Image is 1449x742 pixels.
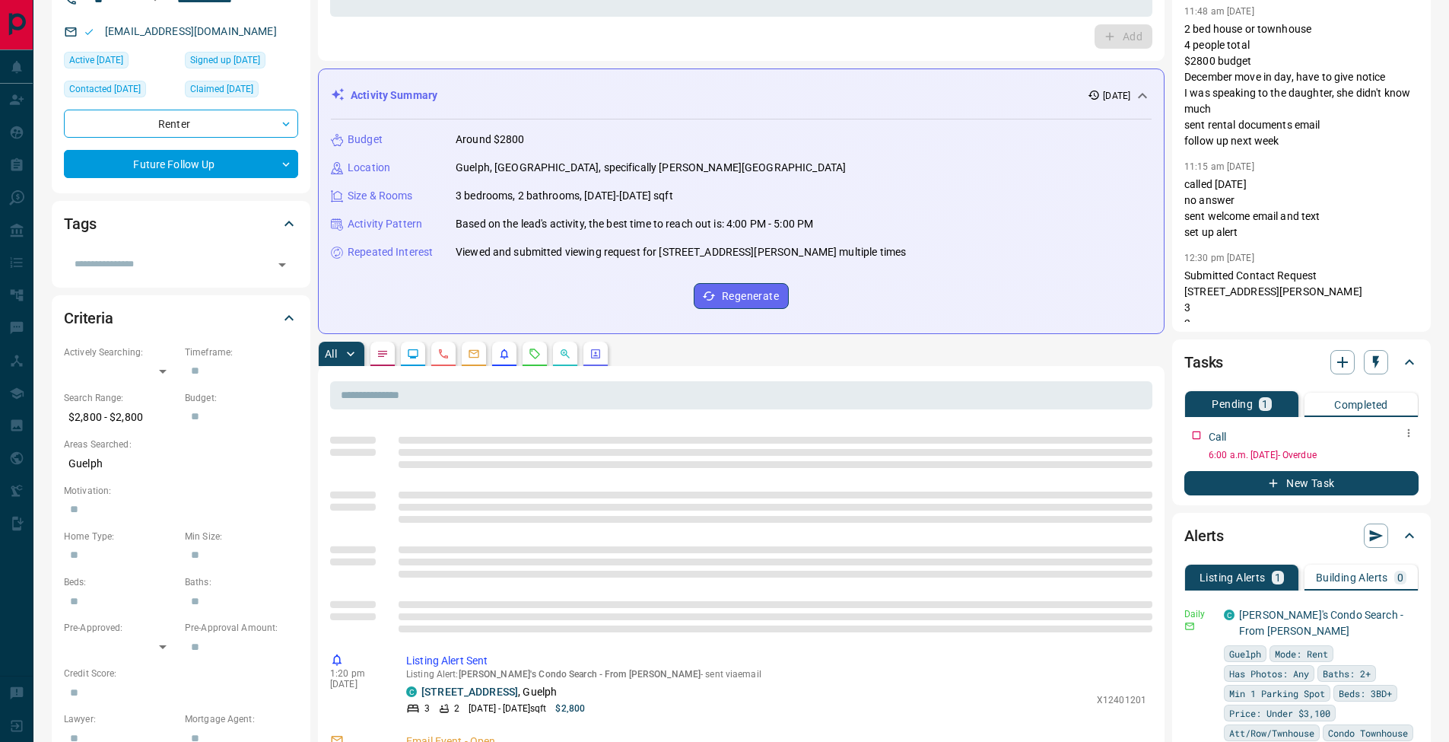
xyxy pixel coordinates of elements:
[64,205,298,242] div: Tags
[456,132,525,148] p: Around $2800
[105,25,277,37] a: [EMAIL_ADDRESS][DOMAIN_NAME]
[272,254,293,275] button: Open
[421,686,518,698] a: [STREET_ADDRESS]
[348,188,413,204] p: Size & Rooms
[589,348,602,360] svg: Agent Actions
[694,283,789,309] button: Regenerate
[64,81,177,102] div: Tue Sep 09 2025
[64,712,177,726] p: Lawyer:
[1328,725,1408,740] span: Condo Townhouse
[559,348,571,360] svg: Opportunities
[1209,429,1227,445] p: Call
[69,53,123,68] span: Active [DATE]
[406,653,1146,669] p: Listing Alert Sent
[406,669,1146,680] p: Listing Alert : - sent via email
[1103,89,1130,103] p: [DATE]
[1229,725,1314,740] span: Att/Row/Twnhouse
[1209,448,1419,462] p: 6:00 a.m. [DATE] - Overdue
[1184,621,1195,632] svg: Email
[1184,161,1254,172] p: 11:15 am [DATE]
[64,575,177,589] p: Beds:
[190,53,260,68] span: Signed up [DATE]
[69,81,141,97] span: Contacted [DATE]
[64,621,177,635] p: Pre-Approved:
[421,684,557,700] p: , Guelph
[351,88,437,103] p: Activity Summary
[64,150,298,178] div: Future Follow Up
[64,346,177,359] p: Actively Searching:
[1184,350,1223,374] h2: Tasks
[377,348,389,360] svg: Notes
[1262,399,1268,409] p: 1
[64,110,298,138] div: Renter
[1316,572,1388,583] p: Building Alerts
[437,348,450,360] svg: Calls
[1184,268,1419,492] p: Submitted Contact Request [STREET_ADDRESS][PERSON_NAME] 3 2 [DATE] - [DATE] sqft $2,800 X12366872...
[1184,21,1419,149] p: 2 bed house or townhouse 4 people total $2800 budget December move in day, have to give notice I ...
[185,346,298,359] p: Timeframe:
[64,667,298,680] p: Credit Score:
[1200,572,1266,583] p: Listing Alerts
[456,160,846,176] p: Guelph, [GEOGRAPHIC_DATA], specifically [PERSON_NAME][GEOGRAPHIC_DATA]
[64,530,177,543] p: Home Type:
[1323,666,1371,681] span: Baths: 2+
[185,391,298,405] p: Budget:
[185,530,298,543] p: Min Size:
[185,712,298,726] p: Mortgage Agent:
[529,348,541,360] svg: Requests
[185,52,298,73] div: Sat Aug 30 2025
[330,668,383,679] p: 1:20 pm
[64,405,177,430] p: $2,800 - $2,800
[64,451,298,476] p: Guelph
[325,349,337,359] p: All
[1275,646,1328,661] span: Mode: Rent
[64,484,298,498] p: Motivation:
[64,438,298,451] p: Areas Searched:
[498,348,510,360] svg: Listing Alerts
[1184,517,1419,554] div: Alerts
[1239,609,1403,637] a: [PERSON_NAME]'s Condo Search - From [PERSON_NAME]
[64,52,177,73] div: Sat Aug 30 2025
[64,212,96,236] h2: Tags
[185,575,298,589] p: Baths:
[1229,666,1309,681] span: Has Photos: Any
[456,216,813,232] p: Based on the lead's activity, the best time to reach out is: 4:00 PM - 5:00 PM
[459,669,701,680] span: [PERSON_NAME]'s Condo Search - From [PERSON_NAME]
[454,702,459,715] p: 2
[406,686,417,697] div: condos.ca
[348,244,433,260] p: Repeated Interest
[469,702,546,715] p: [DATE] - [DATE] sqft
[64,300,298,336] div: Criteria
[348,216,422,232] p: Activity Pattern
[1397,572,1403,583] p: 0
[330,679,383,689] p: [DATE]
[1334,400,1388,410] p: Completed
[407,348,419,360] svg: Lead Browsing Activity
[424,702,430,715] p: 3
[1224,610,1235,620] div: condos.ca
[64,391,177,405] p: Search Range:
[1184,253,1254,263] p: 12:30 pm [DATE]
[1229,705,1330,721] span: Price: Under $3,100
[348,132,383,148] p: Budget
[1184,471,1419,495] button: New Task
[185,81,298,102] div: Sat Aug 30 2025
[456,188,673,204] p: 3 bedrooms, 2 bathrooms, [DATE]-[DATE] sqft
[1097,693,1146,707] p: X12401201
[190,81,253,97] span: Claimed [DATE]
[64,306,113,330] h2: Criteria
[1184,344,1419,381] div: Tasks
[331,81,1152,110] div: Activity Summary[DATE]
[555,702,585,715] p: $2,800
[1275,572,1281,583] p: 1
[1212,399,1253,409] p: Pending
[1229,646,1261,661] span: Guelph
[456,244,906,260] p: Viewed and submitted viewing request for [STREET_ADDRESS][PERSON_NAME] multiple times
[1184,607,1215,621] p: Daily
[1229,686,1325,701] span: Min 1 Parking Spot
[185,621,298,635] p: Pre-Approval Amount:
[468,348,480,360] svg: Emails
[1184,177,1419,240] p: called [DATE] no answer sent welcome email and text set up alert
[84,27,94,37] svg: Email Valid
[1184,6,1254,17] p: 11:48 am [DATE]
